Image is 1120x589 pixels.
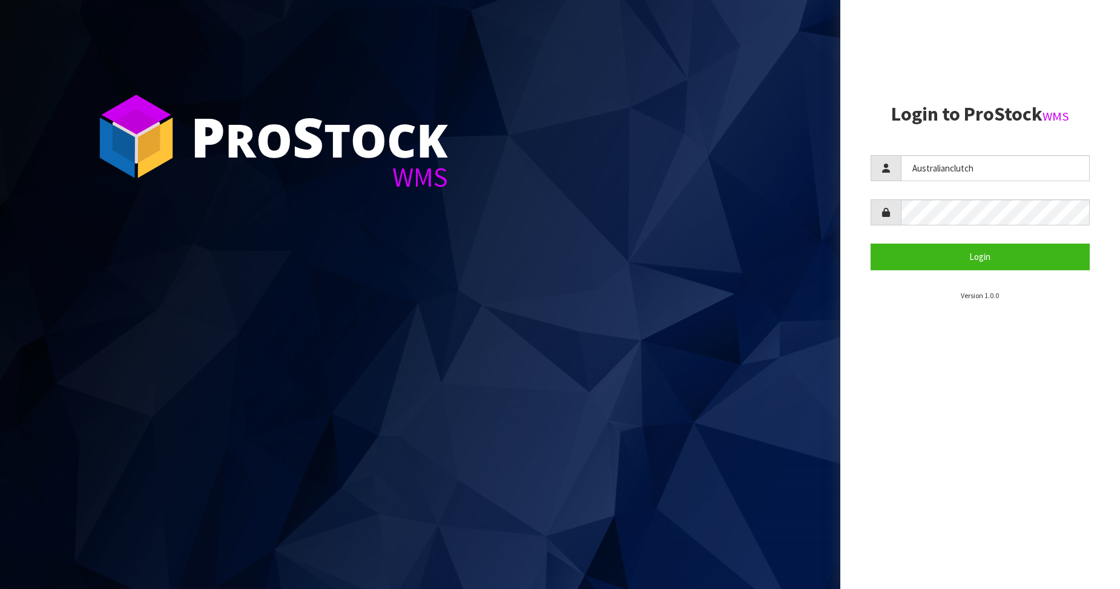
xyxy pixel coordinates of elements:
[191,109,448,164] div: ro tock
[91,91,182,182] img: ProStock Cube
[901,155,1090,181] input: Username
[871,104,1090,125] h2: Login to ProStock
[292,99,324,173] span: S
[1043,108,1069,124] small: WMS
[871,244,1090,270] button: Login
[191,164,448,191] div: WMS
[961,291,999,300] small: Version 1.0.0
[191,99,225,173] span: P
